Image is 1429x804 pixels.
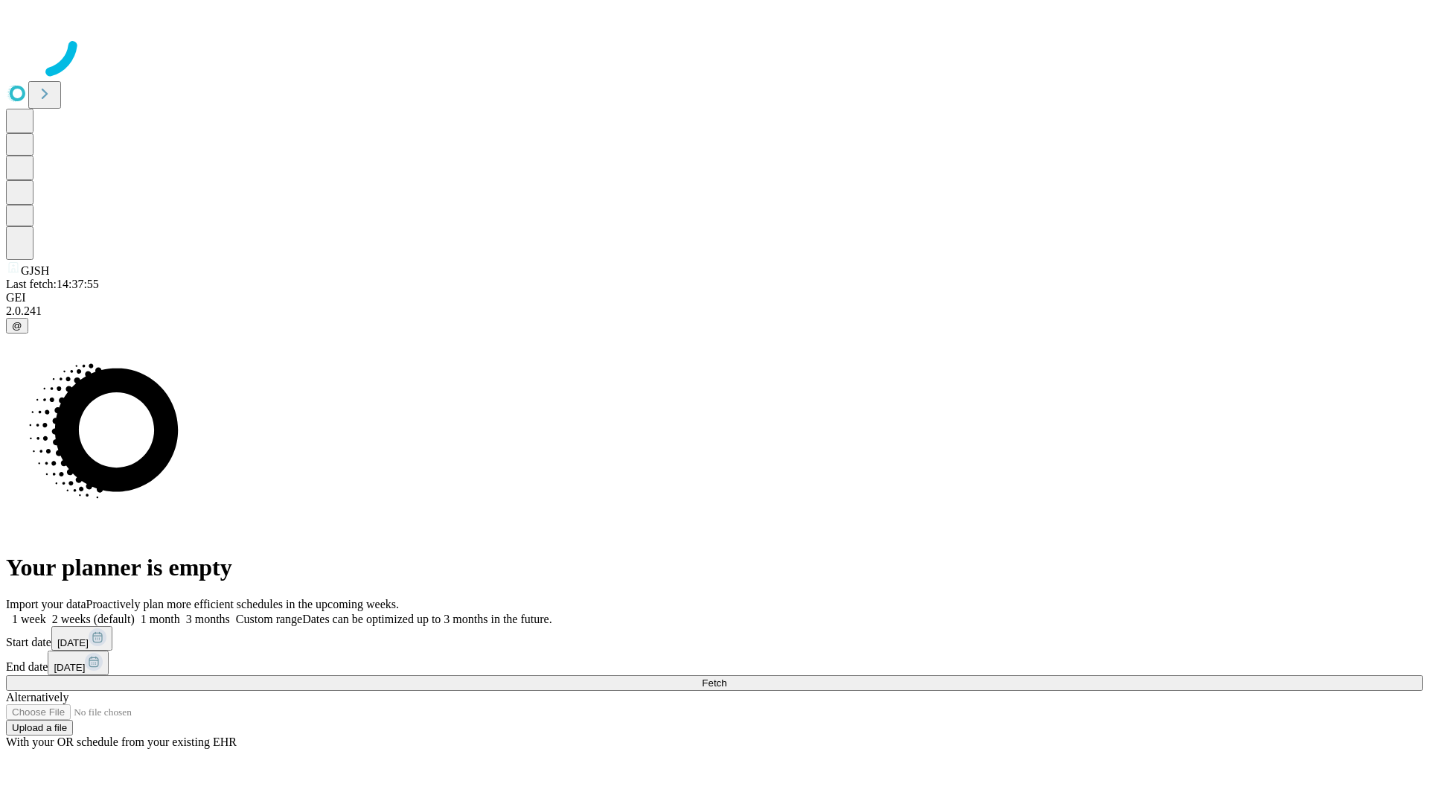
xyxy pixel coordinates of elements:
[6,554,1423,581] h1: Your planner is empty
[6,598,86,610] span: Import your data
[6,691,68,703] span: Alternatively
[141,613,180,625] span: 1 month
[6,720,73,736] button: Upload a file
[12,320,22,331] span: @
[57,637,89,648] span: [DATE]
[6,278,99,290] span: Last fetch: 14:37:55
[6,291,1423,304] div: GEI
[6,626,1423,651] div: Start date
[6,304,1423,318] div: 2.0.241
[52,613,135,625] span: 2 weeks (default)
[21,264,49,277] span: GJSH
[54,662,85,673] span: [DATE]
[48,651,109,675] button: [DATE]
[186,613,230,625] span: 3 months
[6,651,1423,675] div: End date
[51,626,112,651] button: [DATE]
[86,598,399,610] span: Proactively plan more efficient schedules in the upcoming weeks.
[6,736,237,748] span: With your OR schedule from your existing EHR
[702,677,726,689] span: Fetch
[6,318,28,334] button: @
[302,613,552,625] span: Dates can be optimized up to 3 months in the future.
[12,613,46,625] span: 1 week
[6,675,1423,691] button: Fetch
[236,613,302,625] span: Custom range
